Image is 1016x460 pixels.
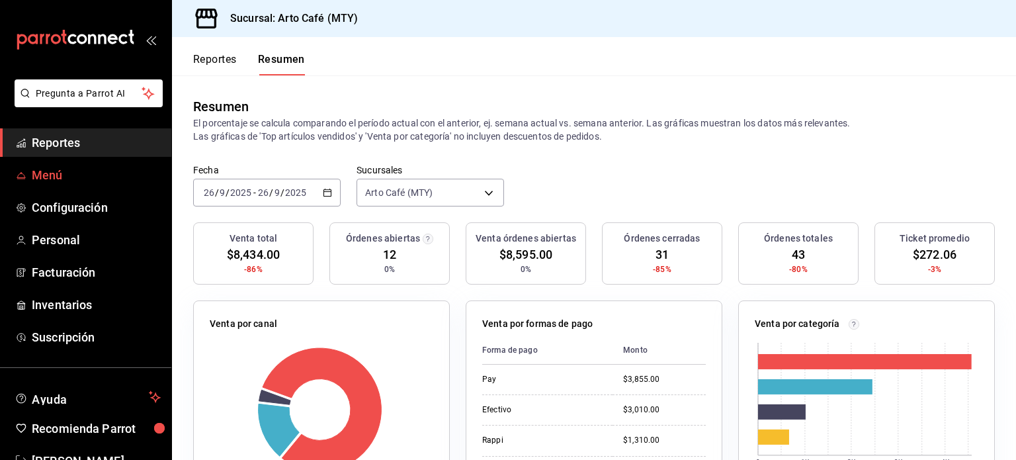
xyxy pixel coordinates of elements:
[226,187,230,198] span: /
[193,116,995,143] p: El porcentaje se calcula comparando el período actual con el anterior, ej. semana actual vs. sema...
[32,231,161,249] span: Personal
[193,97,249,116] div: Resumen
[193,53,237,75] button: Reportes
[613,336,706,365] th: Monto
[764,232,833,246] h3: Órdenes totales
[383,246,396,263] span: 12
[193,53,305,75] div: navigation tabs
[384,263,395,275] span: 0%
[227,246,280,263] span: $8,434.00
[32,328,161,346] span: Suscripción
[476,232,576,246] h3: Venta órdenes abiertas
[203,187,215,198] input: --
[482,435,602,446] div: Rappi
[32,199,161,216] span: Configuración
[220,11,358,26] h3: Sucursal: Arto Café (MTY)
[900,232,970,246] h3: Ticket promedio
[274,187,280,198] input: --
[32,263,161,281] span: Facturación
[365,186,433,199] span: Arto Café (MTY)
[193,165,341,175] label: Fecha
[623,435,706,446] div: $1,310.00
[624,232,700,246] h3: Órdenes cerradas
[230,187,252,198] input: ----
[32,134,161,152] span: Reportes
[482,336,613,365] th: Forma de pago
[521,263,531,275] span: 0%
[36,87,142,101] span: Pregunta a Parrot AI
[269,187,273,198] span: /
[32,166,161,184] span: Menú
[15,79,163,107] button: Pregunta a Parrot AI
[653,263,671,275] span: -85%
[32,389,144,405] span: Ayuda
[499,246,552,263] span: $8,595.00
[623,374,706,385] div: $3,855.00
[244,263,263,275] span: -86%
[253,187,256,198] span: -
[146,34,156,45] button: open_drawer_menu
[32,420,161,437] span: Recomienda Parrot
[623,404,706,416] div: $3,010.00
[357,165,504,175] label: Sucursales
[789,263,808,275] span: -80%
[258,53,305,75] button: Resumen
[792,246,805,263] span: 43
[913,246,956,263] span: $272.06
[482,317,593,331] p: Venta por formas de pago
[215,187,219,198] span: /
[482,404,602,416] div: Efectivo
[928,263,941,275] span: -3%
[257,187,269,198] input: --
[219,187,226,198] input: --
[230,232,277,246] h3: Venta total
[755,317,840,331] p: Venta por categoría
[346,232,420,246] h3: Órdenes abiertas
[284,187,307,198] input: ----
[9,96,163,110] a: Pregunta a Parrot AI
[656,246,669,263] span: 31
[210,317,277,331] p: Venta por canal
[280,187,284,198] span: /
[482,374,602,385] div: Pay
[32,296,161,314] span: Inventarios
